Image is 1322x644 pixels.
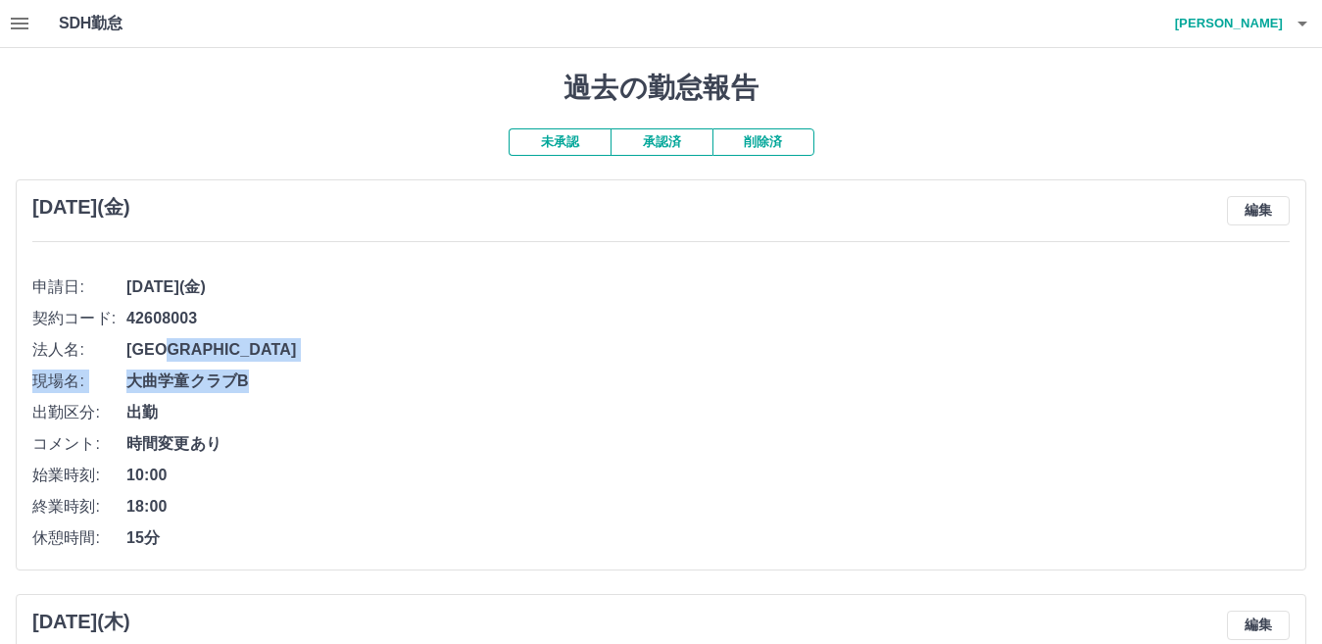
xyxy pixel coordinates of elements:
[1227,196,1290,225] button: 編集
[32,275,126,299] span: 申請日:
[16,72,1306,105] h1: 過去の勤怠報告
[126,307,1290,330] span: 42608003
[32,495,126,519] span: 終業時刻:
[611,128,712,156] button: 承認済
[126,275,1290,299] span: [DATE](金)
[126,432,1290,456] span: 時間変更あり
[32,307,126,330] span: 契約コード:
[32,526,126,550] span: 休憩時間:
[126,401,1290,424] span: 出勤
[126,338,1290,362] span: [GEOGRAPHIC_DATA]
[712,128,814,156] button: 削除済
[32,338,126,362] span: 法人名:
[126,495,1290,519] span: 18:00
[1227,611,1290,640] button: 編集
[32,611,130,633] h3: [DATE](木)
[32,432,126,456] span: コメント:
[509,128,611,156] button: 未承認
[32,196,130,219] h3: [DATE](金)
[32,370,126,393] span: 現場名:
[32,464,126,487] span: 始業時刻:
[126,464,1290,487] span: 10:00
[32,401,126,424] span: 出勤区分:
[126,370,1290,393] span: 大曲学童クラブB
[126,526,1290,550] span: 15分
